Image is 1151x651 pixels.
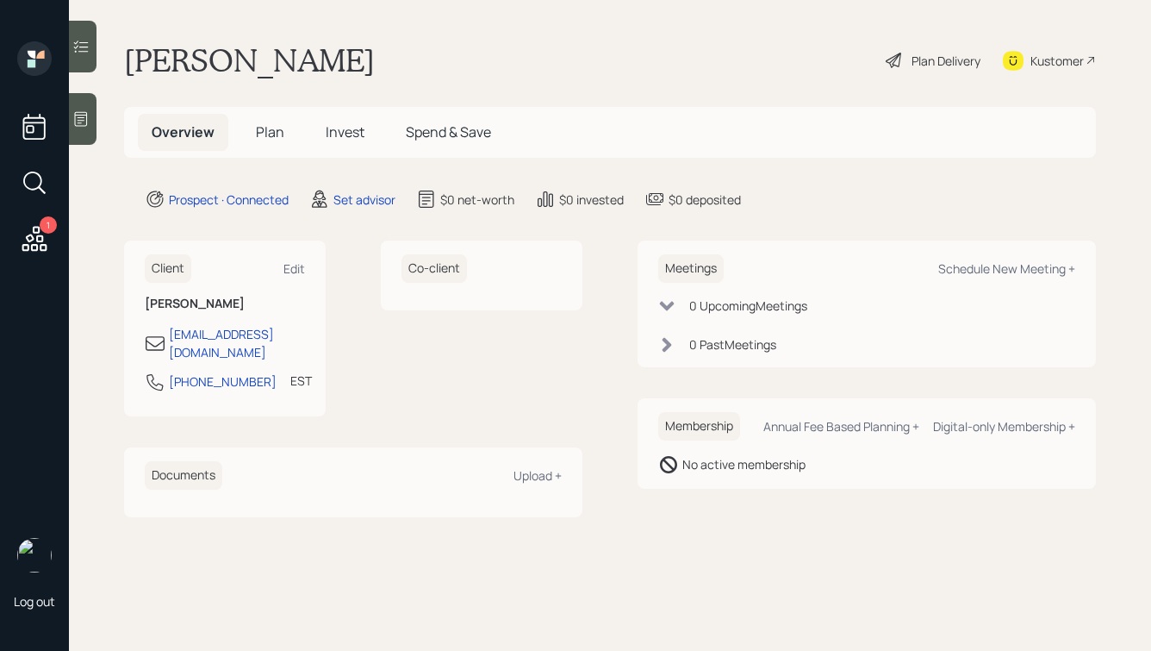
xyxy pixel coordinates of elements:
[17,538,52,573] img: hunter_neumayer.jpg
[1030,52,1084,70] div: Kustomer
[658,412,740,441] h6: Membership
[40,216,57,234] div: 1
[689,297,807,315] div: 0 Upcoming Meeting s
[658,254,724,283] h6: Meetings
[256,122,284,141] span: Plan
[669,191,741,209] div: $0 deposited
[401,254,467,283] h6: Co-client
[440,191,514,209] div: $0 net-worth
[689,335,776,354] div: 0 Past Meeting s
[933,418,1075,435] div: Digital-only Membership +
[559,191,624,209] div: $0 invested
[406,122,491,141] span: Spend & Save
[14,593,55,610] div: Log out
[283,260,305,277] div: Edit
[938,260,1075,277] div: Schedule New Meeting +
[152,122,215,141] span: Overview
[513,467,562,484] div: Upload +
[333,191,395,209] div: Set advisor
[290,372,312,390] div: EST
[682,455,806,473] div: No active membership
[763,418,919,435] div: Annual Fee Based Planning +
[145,254,191,283] h6: Client
[911,52,980,70] div: Plan Delivery
[169,191,289,209] div: Prospect · Connected
[169,372,277,391] div: [PHONE_NUMBER]
[124,41,375,79] h1: [PERSON_NAME]
[326,122,364,141] span: Invest
[145,461,222,490] h6: Documents
[145,297,305,311] h6: [PERSON_NAME]
[169,325,305,361] div: [EMAIL_ADDRESS][DOMAIN_NAME]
